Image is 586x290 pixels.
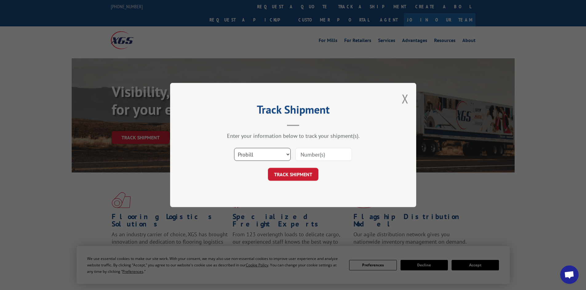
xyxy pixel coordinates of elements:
div: Enter your information below to track your shipment(s). [201,132,385,139]
input: Number(s) [295,148,352,161]
h2: Track Shipment [201,105,385,117]
button: TRACK SHIPMENT [268,168,318,181]
button: Close modal [402,91,409,107]
div: Open chat [560,265,579,284]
